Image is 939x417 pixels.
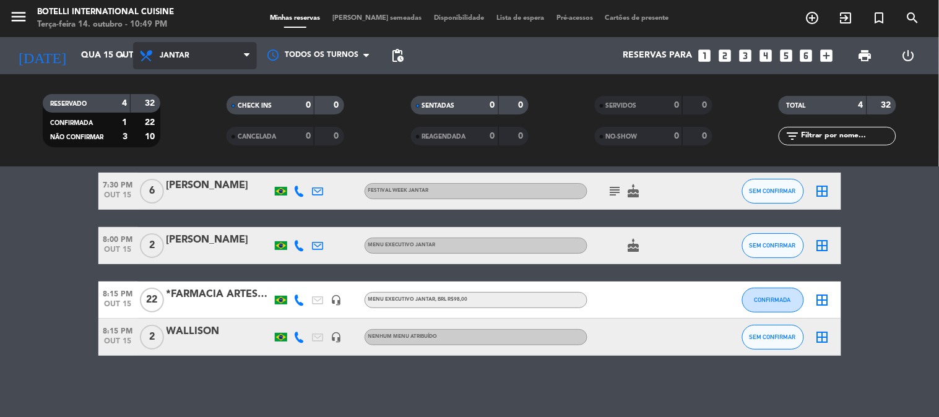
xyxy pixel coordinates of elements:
i: looks_two [717,48,733,64]
strong: 0 [334,132,342,140]
button: SEM CONFIRMAR [742,179,804,204]
strong: 22 [145,118,157,127]
div: [PERSON_NAME] [167,178,272,194]
span: Cartões de presente [599,15,675,22]
button: SEM CONFIRMAR [742,325,804,350]
span: 22 [140,288,164,312]
strong: 32 [881,101,894,110]
i: border_all [815,293,830,307]
i: border_all [815,238,830,253]
span: FESTIVAL WEEK JANTAR [368,188,429,193]
span: SENTADAS [422,103,455,109]
span: 8:15 PM [98,286,138,300]
strong: 0 [518,101,526,110]
span: print [858,48,873,63]
strong: 1 [122,118,127,127]
strong: 10 [145,132,157,141]
strong: 0 [306,101,311,110]
strong: 0 [674,132,679,140]
span: Jantar [160,51,189,60]
span: out 15 [98,337,138,351]
i: arrow_drop_down [115,48,130,63]
i: headset_mic [331,332,342,343]
button: CONFIRMADA [742,288,804,312]
span: 8:15 PM [98,323,138,337]
button: menu [9,7,28,30]
span: 7:30 PM [98,177,138,191]
span: SERVIDOS [606,103,637,109]
div: Botelli International Cuisine [37,6,174,19]
span: MENU EXECUTIVO JANTAR [368,243,436,247]
span: Lista de espera [490,15,550,22]
strong: 0 [306,132,311,140]
span: CANCELADA [238,134,276,140]
span: SEM CONFIRMAR [750,333,796,340]
span: REAGENDADA [422,134,466,140]
span: pending_actions [390,48,405,63]
i: border_all [815,184,830,199]
i: looks_6 [798,48,815,64]
span: Reservas para [623,51,692,61]
span: SEM CONFIRMAR [750,187,796,194]
i: turned_in_not [872,11,887,25]
i: cake [626,238,641,253]
i: looks_one [696,48,712,64]
span: 6 [140,179,164,204]
i: power_settings_new [901,48,915,63]
strong: 4 [122,99,127,108]
span: CONFIRMADA [50,120,93,126]
i: menu [9,7,28,26]
span: 8:00 PM [98,231,138,246]
span: MENU EXECUTIVO JANTAR [368,297,468,302]
span: 2 [140,325,164,350]
i: [DATE] [9,42,75,69]
strong: 0 [702,101,709,110]
span: Pré-acessos [550,15,599,22]
i: looks_5 [778,48,794,64]
div: Terça-feira 14. outubro - 10:49 PM [37,19,174,31]
span: out 15 [98,300,138,314]
div: *FARMACIA ARTESANAL ( TAXA 100$ PG ) [167,286,272,303]
span: , BRL R$98,00 [436,297,468,302]
span: out 15 [98,246,138,260]
i: headset_mic [331,294,342,306]
strong: 4 [859,101,863,110]
div: LOG OUT [887,37,930,74]
span: Nenhum menu atribuído [368,334,438,339]
i: looks_3 [737,48,753,64]
span: NO-SHOW [606,134,638,140]
i: subject [608,184,623,199]
i: looks_4 [758,48,774,64]
strong: 0 [334,101,342,110]
input: Filtrar por nome... [800,129,896,143]
button: SEM CONFIRMAR [742,233,804,258]
i: cake [626,184,641,199]
strong: 32 [145,99,157,108]
i: add_circle_outline [805,11,820,25]
strong: 0 [490,132,495,140]
span: out 15 [98,191,138,205]
i: add_box [819,48,835,64]
strong: 0 [674,101,679,110]
i: filter_list [785,129,800,144]
div: WALLISON [167,324,272,340]
span: SEM CONFIRMAR [750,242,796,249]
i: search [906,11,920,25]
strong: 0 [702,132,709,140]
i: exit_to_app [839,11,854,25]
span: CHECK INS [238,103,272,109]
span: Disponibilidade [428,15,490,22]
strong: 0 [518,132,526,140]
span: 2 [140,233,164,258]
span: TOTAL [786,103,805,109]
span: RESERVADO [50,101,87,107]
span: NÃO CONFIRMAR [50,134,103,140]
strong: 3 [123,132,128,141]
span: CONFIRMADA [755,296,791,303]
span: Minhas reservas [264,15,326,22]
span: [PERSON_NAME] semeadas [326,15,428,22]
strong: 0 [490,101,495,110]
i: border_all [815,330,830,345]
div: [PERSON_NAME] [167,232,272,248]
